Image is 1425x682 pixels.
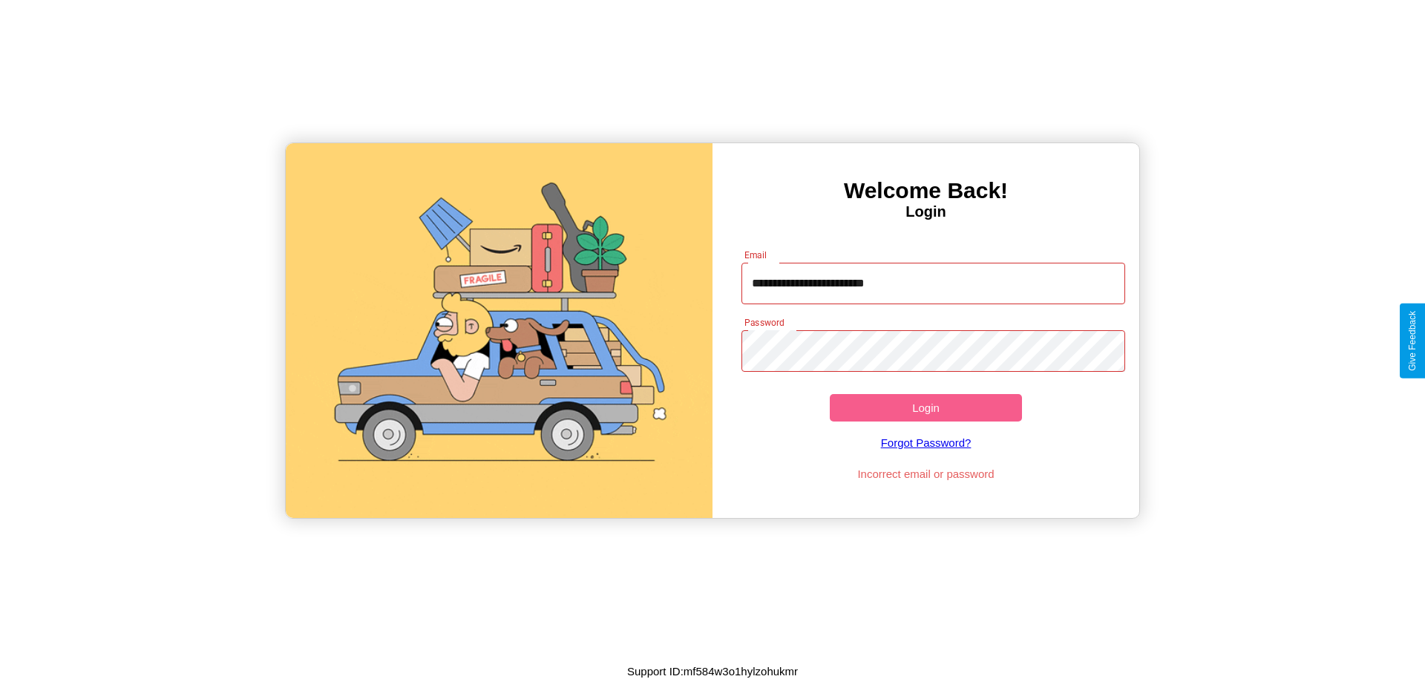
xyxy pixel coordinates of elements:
img: gif [286,143,712,518]
h3: Welcome Back! [712,178,1139,203]
label: Email [744,249,767,261]
p: Support ID: mf584w3o1hylzohukmr [627,661,798,681]
p: Incorrect email or password [734,464,1118,484]
label: Password [744,316,784,329]
button: Login [830,394,1022,422]
div: Give Feedback [1407,311,1418,371]
h4: Login [712,203,1139,220]
a: Forgot Password? [734,422,1118,464]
